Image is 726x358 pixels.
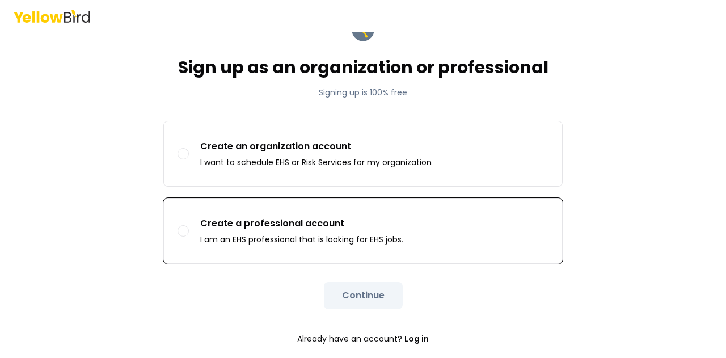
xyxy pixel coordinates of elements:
[178,87,548,98] p: Signing up is 100% free
[163,327,563,350] p: Already have an account?
[200,157,432,168] p: I want to schedule EHS or Risk Services for my organization
[178,225,189,237] button: Create a professional accountI am an EHS professional that is looking for EHS jobs.
[404,327,429,350] a: Log in
[200,217,403,230] p: Create a professional account
[178,57,548,78] h1: Sign up as an organization or professional
[178,148,189,159] button: Create an organization accountI want to schedule EHS or Risk Services for my organization
[200,234,403,245] p: I am an EHS professional that is looking for EHS jobs.
[200,140,432,153] p: Create an organization account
